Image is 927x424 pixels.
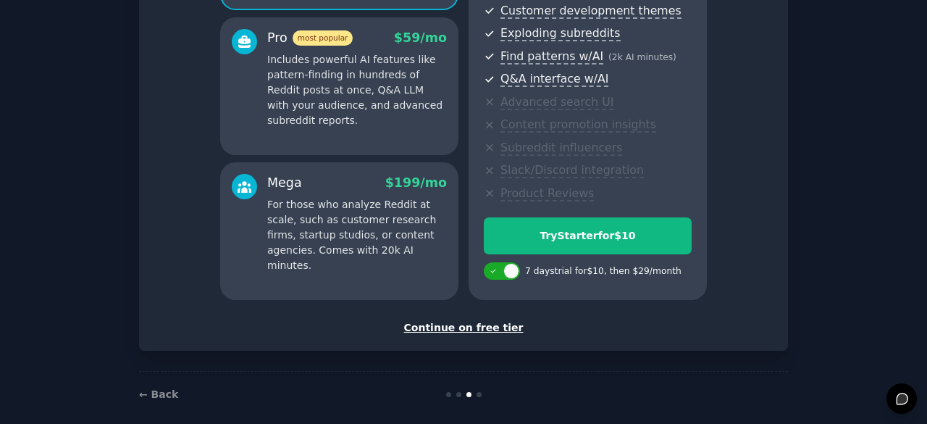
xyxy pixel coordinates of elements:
[385,175,447,190] span: $ 199 /mo
[267,29,353,47] div: Pro
[394,30,447,45] span: $ 59 /mo
[293,30,353,46] span: most popular
[500,95,613,110] span: Advanced search UI
[267,52,447,128] p: Includes powerful AI features like pattern-finding in hundreds of Reddit posts at once, Q&A LLM w...
[500,72,608,87] span: Q&A interface w/AI
[500,186,594,201] span: Product Reviews
[484,217,692,254] button: TryStarterfor$10
[500,117,656,133] span: Content promotion insights
[267,197,447,273] p: For those who analyze Reddit at scale, such as customer research firms, startup studios, or conte...
[608,52,676,62] span: ( 2k AI minutes )
[500,163,644,178] span: Slack/Discord integration
[500,141,622,156] span: Subreddit influencers
[500,26,620,41] span: Exploding subreddits
[154,320,773,336] div: Continue on free tier
[139,388,178,400] a: ← Back
[500,49,603,65] span: Find patterns w/AI
[267,174,302,192] div: Mega
[525,265,681,278] div: 7 days trial for $10 , then $ 29 /month
[500,4,681,19] span: Customer development themes
[485,228,691,244] div: Try Starter for $10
